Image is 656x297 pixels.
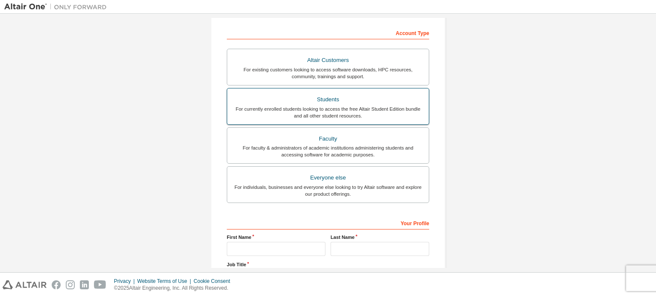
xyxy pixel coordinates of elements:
img: altair_logo.svg [3,280,47,289]
div: Your Profile [227,216,429,229]
img: youtube.svg [94,280,106,289]
div: Website Terms of Use [137,278,193,285]
div: Faculty [232,133,424,145]
div: Account Type [227,26,429,39]
div: Students [232,94,424,106]
div: Privacy [114,278,137,285]
div: For currently enrolled students looking to access the free Altair Student Edition bundle and all ... [232,106,424,119]
img: instagram.svg [66,280,75,289]
img: facebook.svg [52,280,61,289]
label: First Name [227,234,325,241]
div: For existing customers looking to access software downloads, HPC resources, community, trainings ... [232,66,424,80]
p: © 2025 Altair Engineering, Inc. All Rights Reserved. [114,285,235,292]
label: Job Title [227,261,429,268]
div: For individuals, businesses and everyone else looking to try Altair software and explore our prod... [232,184,424,197]
img: Altair One [4,3,111,11]
div: Cookie Consent [193,278,235,285]
div: For faculty & administrators of academic institutions administering students and accessing softwa... [232,144,424,158]
label: Last Name [331,234,429,241]
img: linkedin.svg [80,280,89,289]
div: Altair Customers [232,54,424,66]
div: Everyone else [232,172,424,184]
